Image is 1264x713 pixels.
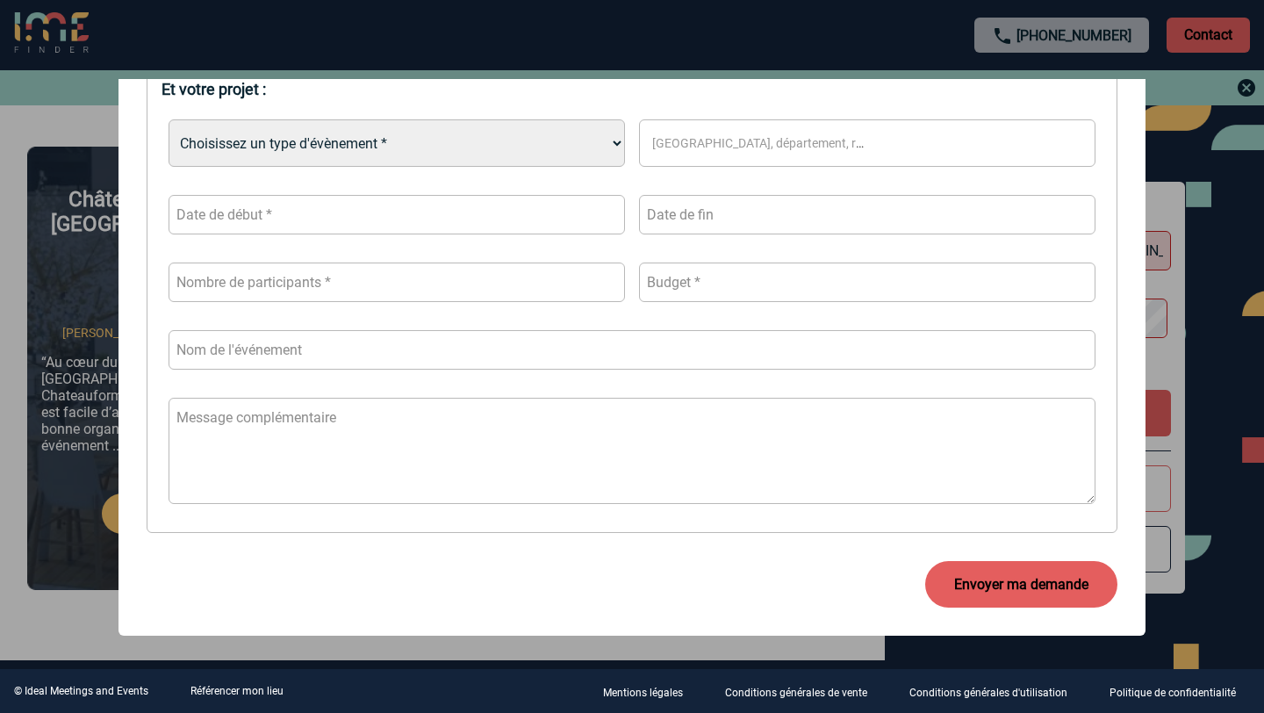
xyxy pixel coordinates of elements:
p: Conditions générales de vente [725,687,867,699]
input: Nom de l'événement [169,330,1095,370]
a: Mentions légales [589,683,711,700]
div: © Ideal Meetings and Events [14,685,148,697]
input: Budget * [639,263,1095,302]
a: Référencer mon lieu [190,685,284,697]
div: Et votre projet : [162,80,1102,98]
p: Mentions légales [603,687,683,699]
a: Politique de confidentialité [1095,683,1264,700]
input: Date de début * [169,195,625,234]
input: Date de fin [639,195,1095,234]
input: Nombre de participants * [169,263,625,302]
button: Envoyer ma demande [925,561,1117,608]
p: Politique de confidentialité [1110,687,1236,699]
span: [GEOGRAPHIC_DATA], département, région... [652,136,904,150]
p: Conditions générales d'utilisation [909,687,1067,699]
a: Conditions générales d'utilisation [895,683,1095,700]
a: Conditions générales de vente [711,683,895,700]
